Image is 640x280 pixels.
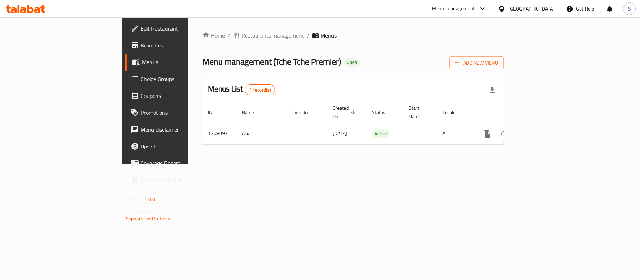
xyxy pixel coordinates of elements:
[202,54,341,69] span: Menu management ( Tche Tche Premier )
[372,108,395,116] span: Status
[141,125,224,134] span: Menu disclaimer
[236,123,289,144] td: Alaa
[241,31,304,40] span: Restaurants management
[455,59,498,67] span: Add New Menu
[125,87,229,104] a: Coupons
[141,92,224,100] span: Coupons
[202,102,552,145] table: enhanced table
[496,125,512,142] button: Change Status
[125,172,229,188] a: Grocery Checklist
[141,159,224,167] span: Coverage Report
[141,41,224,49] span: Branches
[125,138,229,155] a: Upsell
[126,195,143,204] span: Version:
[125,54,229,71] a: Menus
[245,87,275,93] span: 1 record(s)
[242,108,263,116] span: Name
[141,24,224,33] span: Edit Restaurant
[437,123,473,144] td: All
[202,31,504,40] nav: breadcrumb
[125,155,229,172] a: Coverage Report
[332,129,347,138] span: [DATE]
[409,104,428,121] span: Start Date
[126,207,158,216] span: Get support on:
[449,56,504,69] button: Add New Menu
[372,130,390,138] span: Active
[142,58,224,66] span: Menus
[125,71,229,87] a: Choice Groups
[141,142,224,151] span: Upsell
[233,31,304,40] a: Restaurants management
[307,31,309,40] li: /
[479,125,496,142] button: more
[473,102,552,123] th: Actions
[321,31,337,40] span: Menus
[332,104,358,121] span: Created On
[125,104,229,121] a: Promotions
[208,108,221,116] span: ID
[141,108,224,117] span: Promotions
[141,75,224,83] span: Choice Groups
[344,59,360,65] span: Open
[245,84,275,95] div: Total records count
[403,123,437,144] td: -
[141,176,224,184] span: Grocery Checklist
[484,81,501,98] div: Export file
[628,5,631,13] span: S
[126,214,170,223] a: Support.OpsPlatform
[295,108,318,116] span: Vendor
[125,121,229,138] a: Menu disclaimer
[144,195,155,204] span: 1.0.0
[442,108,465,116] span: Locale
[432,5,475,13] div: Menu-management
[125,37,229,54] a: Branches
[208,84,275,95] h2: Menus List
[125,20,229,37] a: Edit Restaurant
[508,5,555,13] div: [GEOGRAPHIC_DATA]
[344,58,360,67] div: Open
